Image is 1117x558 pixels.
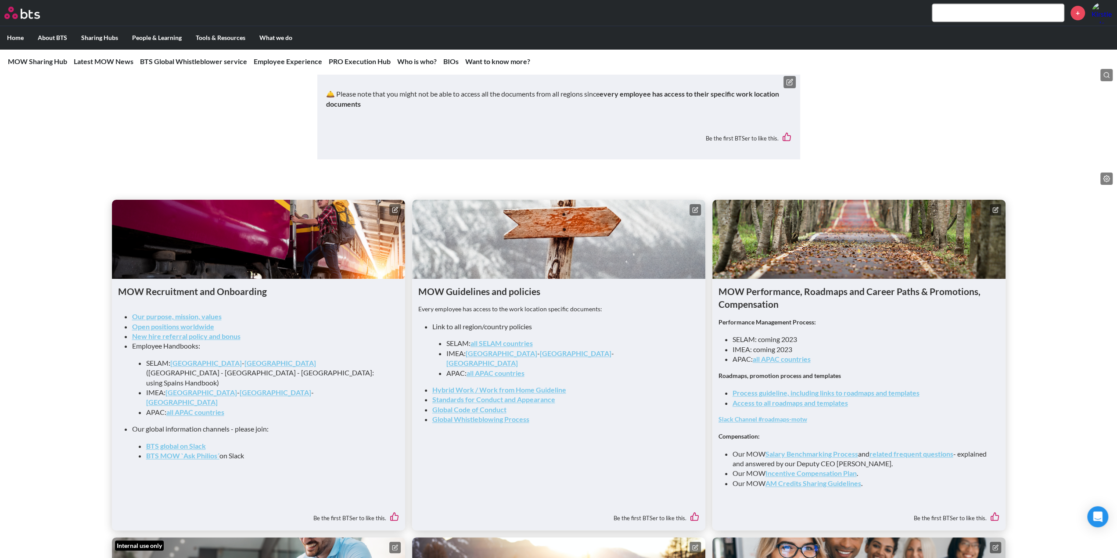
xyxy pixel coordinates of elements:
a: [GEOGRAPHIC_DATA] [165,388,237,396]
a: Slack Channel #roadmaps-motw [718,415,807,423]
h1: MOW Recruitment and Onboarding [118,285,399,298]
a: [GEOGRAPHIC_DATA] [466,349,537,357]
a: [GEOGRAPHIC_DATA] [446,359,518,367]
a: Employee Experience [254,57,322,65]
li: Employee Handbooks: [132,341,392,417]
li: Our MOW . [733,479,992,488]
li: APAC: [146,407,385,417]
button: Edit text box [783,76,796,88]
strong: Performance Management Process: [718,318,816,326]
strong: Compensation: [718,432,760,440]
li: SELAM: [446,338,685,348]
a: [GEOGRAPHIC_DATA] [540,349,611,357]
div: Be the first BTSer to like this. [326,126,791,150]
li: IMEA: coming 2023 [733,345,992,354]
a: Standards for Conduct and Appearance [432,395,555,403]
li: on Slack [146,451,385,461]
a: Hybrid Work / Work from Home Guideline [432,385,566,394]
a: Access to all roadmaps and templates [733,399,848,407]
a: related frequent questions [869,450,953,458]
a: Go home [4,7,56,19]
button: Edit content list: null [1100,173,1113,185]
label: Sharing Hubs [74,26,125,49]
strong: Roadmaps, promotion process and templates [718,372,841,379]
a: PRO Execution Hub [329,57,391,65]
li: SELAM: coming 2023 [733,335,992,344]
img: BTS Logo [4,7,40,19]
a: Profile [1092,2,1113,23]
strong: every employee has access to their specific work location documents [326,90,779,108]
a: Global Whistleblowing Process [432,415,529,423]
li: Our MOW and - explained and answered by our Deputy CEO [PERSON_NAME]. [733,449,992,469]
div: Open Intercom Messenger [1087,506,1108,527]
li: Link to all region/country policies [432,322,692,378]
li: SELAM: - ([GEOGRAPHIC_DATA] - [GEOGRAPHIC_DATA] - [GEOGRAPHIC_DATA]: using Spains Handbook) [146,358,385,388]
h1: MOW Guidelines and policies [418,285,699,298]
a: [GEOGRAPHIC_DATA] [170,359,242,367]
a: Want to know more? [465,57,530,65]
a: MOW Sharing Hub [8,57,67,65]
label: Tools & Resources [189,26,252,49]
a: New hire referral policy and bonus [132,332,241,340]
a: all APAC countries [166,408,224,416]
div: Internal use only [115,540,164,551]
a: Latest MOW News [74,57,133,65]
button: Edit content box [389,204,401,216]
a: Salary Benchmarking Process [765,450,858,458]
a: [GEOGRAPHIC_DATA] [146,398,218,406]
div: Be the first BTSer to like this. [118,506,399,524]
a: + [1070,6,1085,20]
li: Our MOW . [733,468,992,478]
div: Be the first BTSer to like this. [718,506,999,524]
p: 🛎️ Please note that you might not be able to access all the documents from all regions since [326,89,791,109]
button: Edit content box [690,542,701,553]
label: About BTS [31,26,74,49]
button: Edit content box [389,542,401,553]
li: Our global information channels - please join: [132,424,392,461]
button: Edit content box [690,204,701,216]
li: APAC: [446,368,685,378]
a: [GEOGRAPHIC_DATA] [240,388,311,396]
button: Edit content box [990,204,1001,216]
a: Who is who? [397,57,437,65]
a: all SELAM countries [471,339,533,347]
li: APAC: [733,354,992,364]
a: BTS global on Slack [146,442,206,450]
label: What we do [252,26,299,49]
a: BTS MOW `Ask Philios´ [146,451,219,460]
a: all APAC countries [753,355,811,363]
button: Edit content box [990,542,1001,553]
a: AM Credits Sharing Guidelines [765,479,861,487]
label: People & Learning [125,26,189,49]
a: all APAC countries [467,369,524,377]
a: Global Code of Conduct [432,405,506,414]
li: IMEA: - - [446,349,685,368]
h1: MOW Performance, Roadmaps and Career Paths & Promotions, Compensation [718,285,999,311]
li: IMEA: - - [146,388,385,407]
img: Kirstie Odonnell [1092,2,1113,23]
a: Incentive Compensation Plan [765,469,857,477]
a: [GEOGRAPHIC_DATA] [244,359,316,367]
p: Every employee has access to the work location specific documents: [418,305,699,313]
a: Open positions worldwide [132,322,214,331]
a: Our purpose, mission, values [132,312,222,320]
a: Process guideline, including links to roadmaps and templates [733,389,919,397]
a: BTS Global Whistleblower service [140,57,247,65]
a: BIOs [443,57,459,65]
div: Be the first BTSer to like this. [418,506,699,524]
